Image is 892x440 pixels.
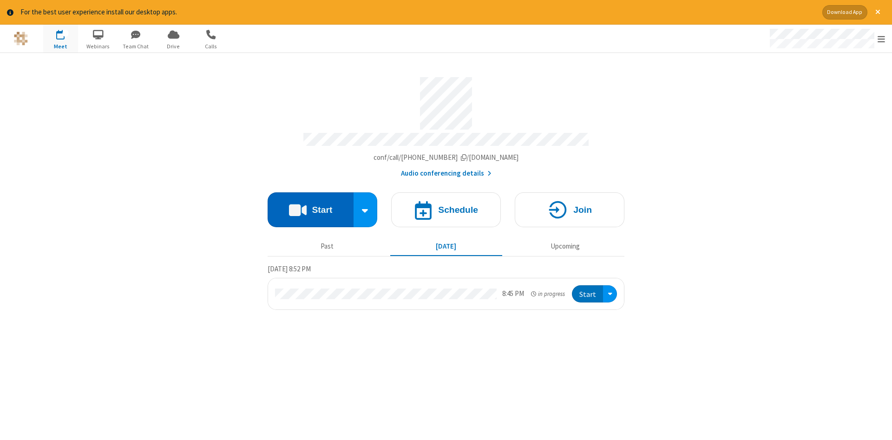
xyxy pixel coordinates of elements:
[194,42,229,51] span: Calls
[14,32,28,46] img: QA Selenium DO NOT DELETE OR CHANGE
[391,192,501,227] button: Schedule
[20,7,815,18] div: For the best user experience install our desktop apps.
[118,42,153,51] span: Team Chat
[603,285,617,302] div: Open menu
[354,192,378,227] div: Start conference options
[509,238,621,256] button: Upcoming
[822,5,867,20] button: Download App
[3,25,38,53] button: Logo
[268,192,354,227] button: Start
[312,205,332,214] h4: Start
[268,263,624,310] section: Today's Meetings
[502,289,524,299] div: 8:45 PM
[761,25,892,53] div: Open menu
[515,192,624,227] button: Join
[438,205,478,214] h4: Schedule
[374,153,519,162] span: Copy my meeting room link
[271,238,383,256] button: Past
[81,42,116,51] span: Webinars
[43,42,78,51] span: Meet
[390,238,502,256] button: [DATE]
[531,289,565,298] em: in progress
[871,5,885,20] button: Close alert
[156,42,191,51] span: Drive
[374,152,519,163] button: Copy my meeting room linkCopy my meeting room link
[268,264,311,273] span: [DATE] 8:52 PM
[268,70,624,178] section: Account details
[401,168,492,179] button: Audio conferencing details
[63,30,69,37] div: 1
[573,205,592,214] h4: Join
[572,285,603,302] button: Start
